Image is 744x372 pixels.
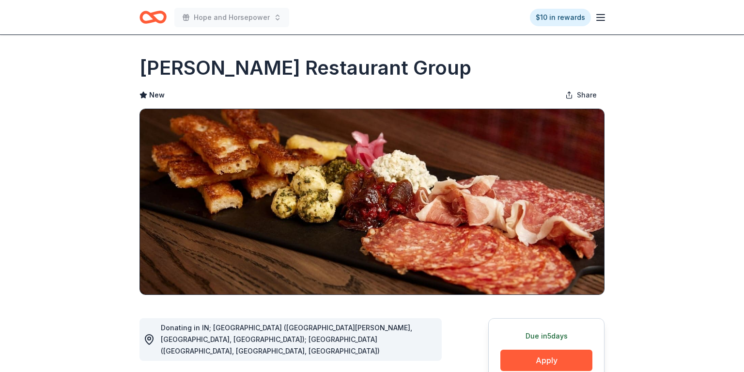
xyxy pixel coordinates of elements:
[500,330,592,342] div: Due in 5 days
[194,12,270,23] span: Hope and Horsepower
[500,350,592,371] button: Apply
[149,89,165,101] span: New
[139,6,167,29] a: Home
[577,89,597,101] span: Share
[161,323,412,355] span: Donating in IN; [GEOGRAPHIC_DATA] ([GEOGRAPHIC_DATA][PERSON_NAME], [GEOGRAPHIC_DATA], [GEOGRAPHIC...
[174,8,289,27] button: Hope and Horsepower
[558,85,604,105] button: Share
[139,54,471,81] h1: [PERSON_NAME] Restaurant Group
[530,9,591,26] a: $10 in rewards
[140,109,604,294] img: Image for Cunningham Restaurant Group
